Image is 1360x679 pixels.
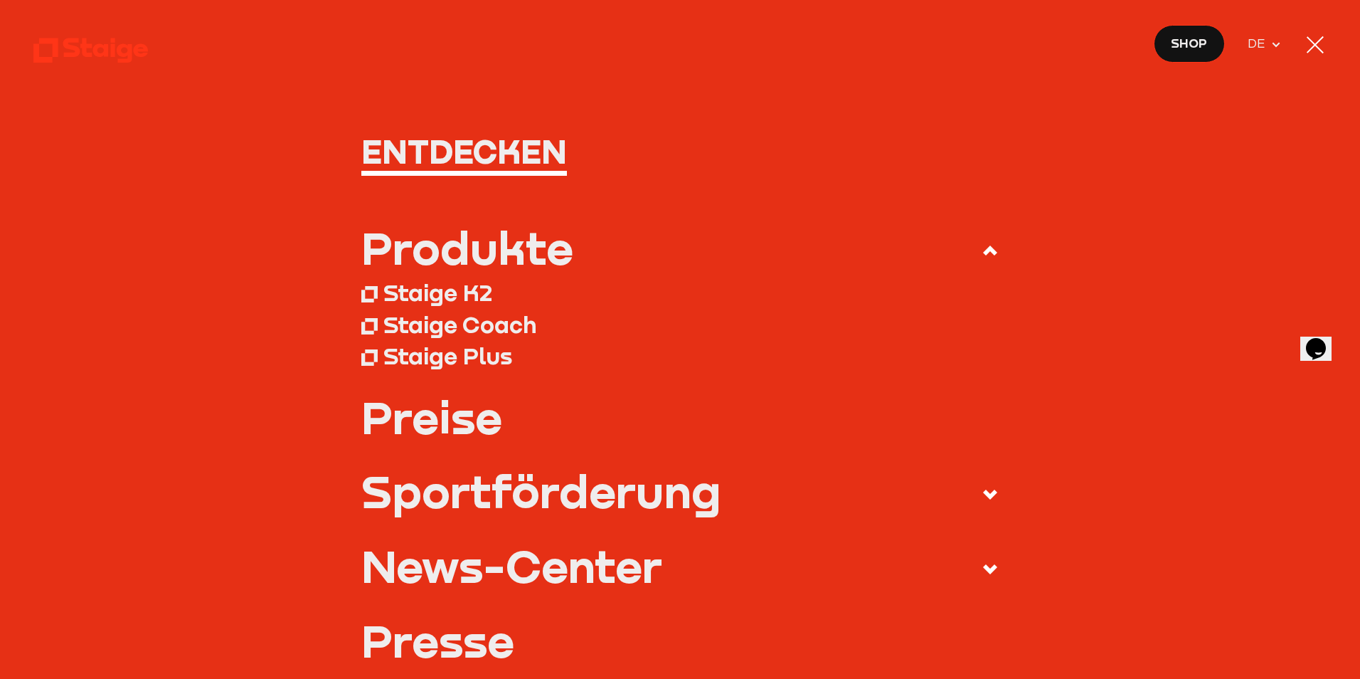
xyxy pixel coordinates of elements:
[383,278,492,306] div: Staige K2
[361,340,999,372] a: Staige Plus
[1171,33,1207,53] span: Shop
[1154,25,1225,63] a: Shop
[1248,34,1270,54] span: DE
[383,310,536,338] div: Staige Coach
[1300,318,1346,361] iframe: chat widget
[361,468,721,513] div: Sportförderung
[361,394,999,439] a: Preise
[361,308,999,339] a: Staige Coach
[361,277,999,308] a: Staige K2
[361,543,662,588] div: News-Center
[383,342,512,369] div: Staige Plus
[361,225,573,270] div: Produkte
[361,618,999,663] a: Presse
